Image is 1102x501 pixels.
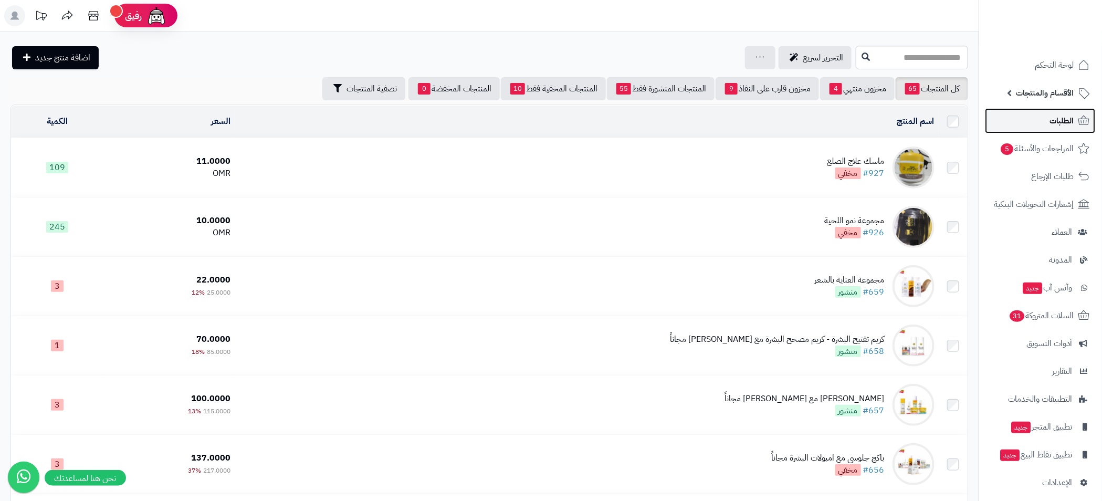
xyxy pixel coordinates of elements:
[985,164,1096,189] a: طلبات الإرجاع
[985,192,1096,217] a: إشعارات التحويلات البنكية
[835,405,861,416] span: منشور
[1031,29,1092,51] img: logo-2.png
[835,464,861,476] span: مخفي
[191,392,230,405] span: 100.0000
[418,83,431,95] span: 0
[408,77,500,100] a: المنتجات المخفضة0
[196,333,230,346] span: 70.0000
[1023,283,1043,294] span: جديد
[1001,450,1020,461] span: جديد
[985,136,1096,161] a: المراجعات والأسئلة5
[12,46,99,69] a: اضافة منتج جديد
[1012,422,1031,433] span: جديد
[203,406,230,416] span: 115.0000
[985,331,1096,356] a: أدوات التسويق
[905,83,920,95] span: 65
[1001,143,1014,155] span: 5
[35,51,90,64] span: اضافة منتج جديد
[1022,280,1073,295] span: وآتس آب
[1009,308,1074,323] span: السلات المتروكة
[985,303,1096,328] a: السلات المتروكة31
[1052,225,1073,239] span: العملاء
[985,387,1096,412] a: التطبيقات والخدمات
[1049,253,1073,267] span: المدونة
[1000,141,1074,156] span: المراجعات والأسئلة
[1032,169,1074,184] span: طلبات الإرجاع
[1053,364,1073,379] span: التقارير
[1010,310,1025,322] span: 31
[207,288,230,297] span: 25.0000
[835,168,861,179] span: مخفي
[192,347,205,357] span: 18%
[863,226,885,239] a: #926
[46,162,68,173] span: 109
[725,83,738,95] span: 9
[46,221,68,233] span: 245
[322,77,405,100] button: تصفية المنتجات
[893,265,935,307] img: مجموعة العناية بالشعر
[863,286,885,298] a: #659
[985,108,1096,133] a: الطلبات
[893,147,935,189] img: ماسك علاج الصلع
[1035,58,1074,72] span: لوحة التحكم
[51,340,64,351] span: 1
[108,227,231,239] div: OMR
[510,83,525,95] span: 10
[893,443,935,485] img: باكج جلوسي مع امبولات البشرة مجاناً
[51,280,64,292] span: 3
[825,215,885,227] div: مجموعة نمو اللحية
[893,325,935,367] img: كريم تفتيح البشرة - كريم مصحح البشرة مع ريتنول مجاناً
[1011,420,1073,434] span: تطبيق المتجر
[1009,392,1073,406] span: التطبيقات والخدمات
[607,77,715,100] a: المنتجات المنشورة فقط55
[820,77,895,100] a: مخزون منتهي4
[815,274,885,286] div: مجموعة العناية بالشعر
[835,286,861,298] span: منشور
[803,51,843,64] span: التحرير لسريع
[985,359,1096,384] a: التقارير
[863,345,885,358] a: #658
[196,274,230,286] span: 22.0000
[985,442,1096,467] a: تطبيق نقاط البيعجديد
[51,399,64,411] span: 3
[51,458,64,470] span: 3
[772,452,885,464] div: باكج جلوسي مع امبولات البشرة مجاناً
[1050,113,1074,128] span: الطلبات
[994,197,1074,212] span: إشعارات التحويلات البنكية
[779,46,852,69] a: التحرير لسريع
[830,83,842,95] span: 4
[203,466,230,475] span: 217.0000
[985,220,1096,245] a: العملاء
[188,406,201,416] span: 13%
[716,77,819,100] a: مخزون قارب على النفاذ9
[1043,475,1073,490] span: الإعدادات
[893,384,935,426] img: باكج شايني مع كريم نضارة مجاناً
[725,393,885,405] div: [PERSON_NAME] مع [PERSON_NAME] مجاناً
[108,155,231,168] div: 11.0000
[985,275,1096,300] a: وآتس آبجديد
[897,115,935,128] a: اسم المنتج
[835,227,861,238] span: مخفي
[985,53,1096,78] a: لوحة التحكم
[985,470,1096,495] a: الإعدادات
[125,9,142,22] span: رفيق
[863,464,885,476] a: #656
[192,288,205,297] span: 12%
[835,346,861,357] span: منشور
[1016,86,1074,100] span: الأقسام والمنتجات
[501,77,606,100] a: المنتجات المخفية فقط10
[28,5,54,29] a: تحديثات المنصة
[47,115,68,128] a: الكمية
[896,77,968,100] a: كل المنتجات65
[188,466,201,475] span: 37%
[827,155,885,168] div: ماسك علاج الصلع
[863,404,885,417] a: #657
[985,414,1096,440] a: تطبيق المتجرجديد
[207,347,230,357] span: 85.0000
[985,247,1096,273] a: المدونة
[191,452,230,464] span: 137.0000
[347,82,397,95] span: تصفية المنتجات
[146,5,167,26] img: ai-face.png
[108,215,231,227] div: 10.0000
[863,167,885,180] a: #927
